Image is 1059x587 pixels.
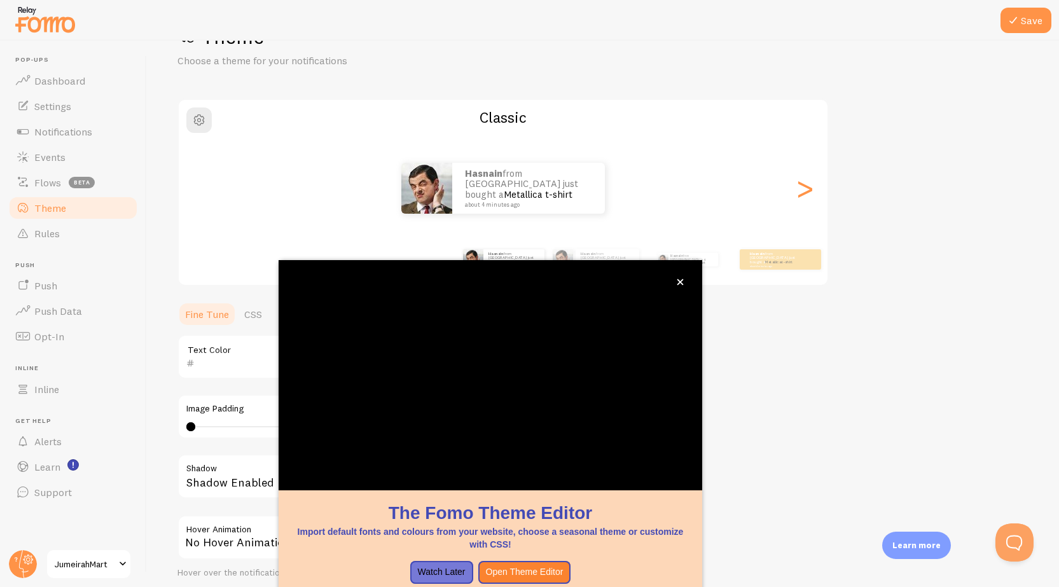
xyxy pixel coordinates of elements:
[8,324,139,349] a: Opt-In
[882,532,951,559] div: Learn more
[658,254,668,265] img: Fomo
[8,298,139,324] a: Push Data
[765,259,793,265] a: Metallica t-shirt
[13,3,77,36] img: fomo-relay-logo-orange.svg
[8,119,139,144] a: Notifications
[674,275,687,289] button: close,
[34,330,64,343] span: Opt-In
[34,74,85,87] span: Dashboard
[8,376,139,402] a: Inline
[15,417,139,425] span: Get Help
[8,195,139,221] a: Theme
[34,279,57,292] span: Push
[34,100,71,113] span: Settings
[34,176,61,189] span: Flows
[55,556,115,572] span: JumeirahMart
[581,251,634,267] p: from [GEOGRAPHIC_DATA] just bought a
[34,227,60,240] span: Rules
[8,93,139,119] a: Settings
[596,259,623,265] a: Metallica t-shirt
[488,251,504,256] strong: hasnain
[294,501,687,525] h1: The Fomo Theme Editor
[8,273,139,298] a: Push
[750,265,799,267] small: about 4 minutes ago
[8,429,139,454] a: Alerts
[670,252,713,266] p: from [GEOGRAPHIC_DATA] just bought a
[465,169,592,208] p: from [GEOGRAPHIC_DATA] just bought a
[294,525,687,551] p: Import default fonts and colours from your website, choose a seasonal theme or customize with CSS!
[892,539,941,551] p: Learn more
[34,125,92,138] span: Notifications
[8,170,139,195] a: Flows beta
[237,301,270,327] a: CSS
[401,163,452,214] img: Fomo
[750,251,765,256] strong: hasnain
[410,561,473,584] button: Watch Later
[177,567,559,579] div: Hover over the notification for preview
[504,259,531,265] a: Metallica t-shirt
[670,254,683,258] strong: hasnain
[797,142,812,234] div: Next slide
[504,188,572,200] a: Metallica t-shirt
[581,251,596,256] strong: hasnain
[683,261,705,265] a: Metallica t-shirt
[8,454,139,480] a: Learn
[177,515,559,560] div: No Hover Animation
[34,151,66,163] span: Events
[69,177,95,188] span: beta
[177,454,559,501] div: Shadow Enabled
[478,561,571,584] button: Open Theme Editor
[8,221,139,246] a: Rules
[465,167,502,179] strong: hasnain
[15,364,139,373] span: Inline
[34,305,82,317] span: Push Data
[34,383,59,396] span: Inline
[34,486,72,499] span: Support
[67,459,79,471] svg: <p>Watch New Feature Tutorials!</p>
[15,261,139,270] span: Push
[186,403,550,415] label: Image Padding
[34,460,60,473] span: Learn
[750,251,801,267] p: from [GEOGRAPHIC_DATA] just bought a
[46,549,132,579] a: JumeirahMart
[463,249,483,270] img: Fomo
[995,523,1034,562] iframe: Help Scout Beacon - Open
[177,301,237,327] a: Fine Tune
[34,435,62,448] span: Alerts
[8,144,139,170] a: Events
[465,202,588,208] small: about 4 minutes ago
[8,480,139,505] a: Support
[553,249,573,270] img: Fomo
[15,56,139,64] span: Pop-ups
[177,53,483,68] p: Choose a theme for your notifications
[8,68,139,93] a: Dashboard
[488,251,539,267] p: from [GEOGRAPHIC_DATA] just bought a
[179,107,827,127] h2: Classic
[34,202,66,214] span: Theme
